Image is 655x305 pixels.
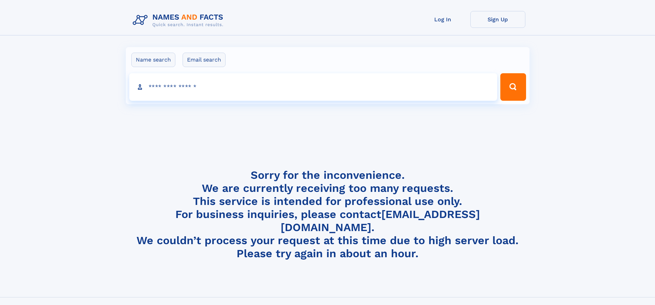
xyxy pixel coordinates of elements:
[500,73,526,101] button: Search Button
[130,168,525,260] h4: Sorry for the inconvenience. We are currently receiving too many requests. This service is intend...
[470,11,525,28] a: Sign Up
[129,73,498,101] input: search input
[281,208,480,234] a: [EMAIL_ADDRESS][DOMAIN_NAME]
[183,53,226,67] label: Email search
[130,11,229,30] img: Logo Names and Facts
[415,11,470,28] a: Log In
[131,53,175,67] label: Name search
